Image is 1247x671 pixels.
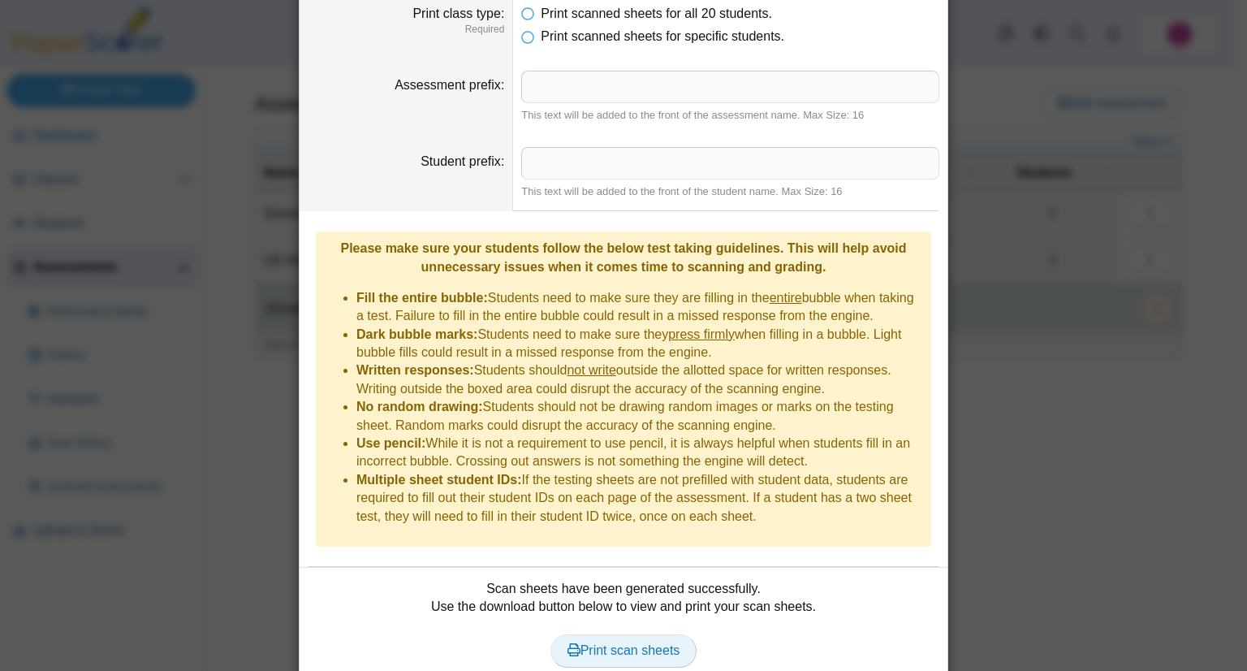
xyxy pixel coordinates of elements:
b: Use pencil: [356,436,425,450]
dfn: Required [308,23,504,37]
li: Students need to make sure they are filling in the bubble when taking a test. Failure to fill in ... [356,289,923,326]
a: Print scan sheets [550,634,697,667]
b: Written responses: [356,363,474,377]
span: Print scanned sheets for specific students. [541,29,784,43]
label: Print class type [412,6,504,20]
span: Print scanned sheets for all 20 students. [541,6,772,20]
li: Students need to make sure they when filling in a bubble. Light bubble fills could result in a mi... [356,326,923,362]
u: entire [770,291,802,305]
b: Fill the entire bubble: [356,291,488,305]
div: This text will be added to the front of the student name. Max Size: 16 [521,184,939,199]
u: press firmly [668,327,735,341]
b: Dark bubble marks: [356,327,477,341]
b: No random drawing: [356,400,483,413]
u: not write [567,363,615,377]
b: Multiple sheet student IDs: [356,473,522,487]
li: If the testing sheets are not prefilled with student data, students are required to fill out thei... [356,471,923,526]
label: Student prefix [421,154,504,168]
li: Students should not be drawing random images or marks on the testing sheet. Random marks could di... [356,398,923,435]
li: While it is not a requirement to use pencil, it is always helpful when students fill in an incorr... [356,435,923,471]
span: Print scan sheets [567,643,680,657]
b: Please make sure your students follow the below test taking guidelines. This will help avoid unne... [340,241,906,273]
li: Students should outside the allotted space for written responses. Writing outside the boxed area ... [356,361,923,398]
div: This text will be added to the front of the assessment name. Max Size: 16 [521,108,939,123]
label: Assessment prefix [395,78,504,92]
